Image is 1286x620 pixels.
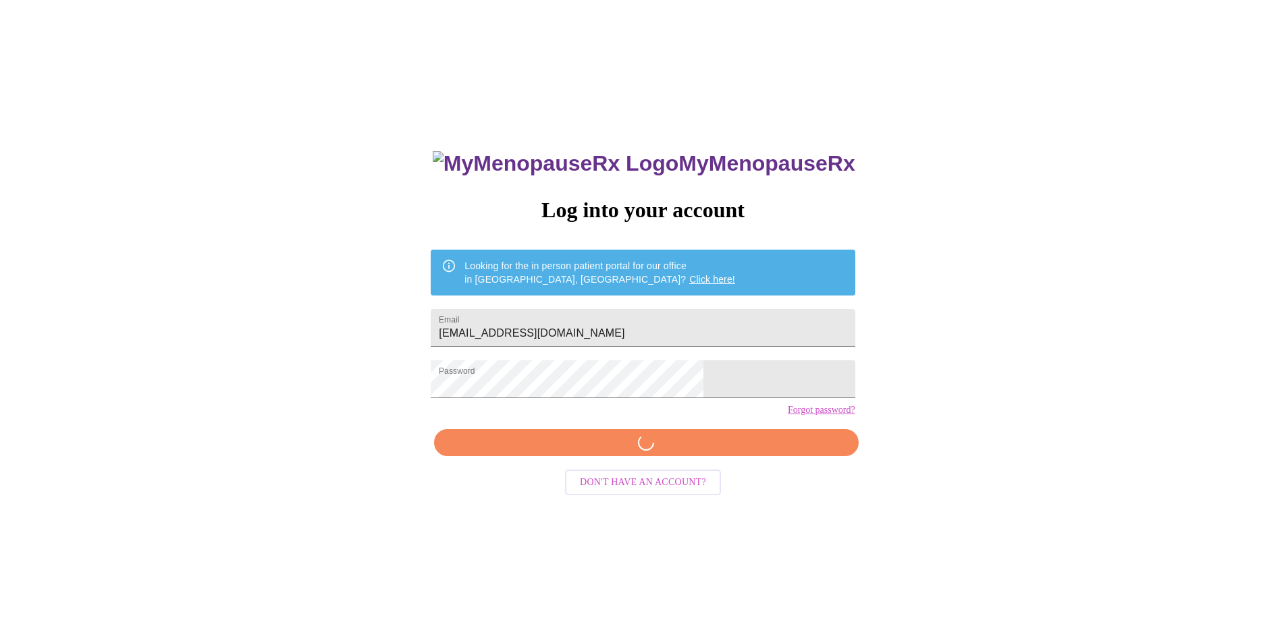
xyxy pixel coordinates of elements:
[580,474,706,491] span: Don't have an account?
[433,151,855,176] h3: MyMenopauseRx
[431,198,855,223] h3: Log into your account
[788,405,855,416] a: Forgot password?
[464,254,735,291] div: Looking for the in person patient portal for our office in [GEOGRAPHIC_DATA], [GEOGRAPHIC_DATA]?
[562,476,724,487] a: Don't have an account?
[565,470,721,496] button: Don't have an account?
[433,151,678,176] img: MyMenopauseRx Logo
[689,274,735,285] a: Click here!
